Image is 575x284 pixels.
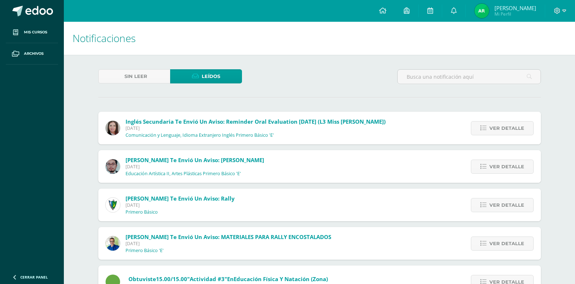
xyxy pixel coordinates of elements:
a: Archivos [6,43,58,65]
span: [DATE] [126,164,264,170]
span: Mis cursos [24,29,47,35]
span: Notificaciones [73,31,136,45]
span: 15.00/15.00 [156,275,187,283]
img: 692ded2a22070436d299c26f70cfa591.png [106,236,120,251]
span: Educación Física y Natación (Zona) [234,275,328,283]
span: [PERSON_NAME] te envió un aviso: MATERIALES PARA RALLY ENCOSTALADOS [126,233,331,240]
span: Ver detalle [489,198,524,212]
span: Ver detalle [489,237,524,250]
p: Comunicación y Lenguaje, Idioma Extranjero Inglés Primero Básico 'E' [126,132,274,138]
span: Ver detalle [489,160,524,173]
span: Inglés Secundaria te envió un aviso: Reminder Oral Evaluation [DATE] (L3 Miss [PERSON_NAME]) [126,118,386,125]
span: Mi Perfil [494,11,536,17]
span: [PERSON_NAME] te envió un aviso: [PERSON_NAME] [126,156,264,164]
img: 5fac68162d5e1b6fbd390a6ac50e103d.png [106,159,120,174]
span: [DATE] [126,240,331,247]
span: [DATE] [126,202,235,208]
span: "Actividad #3" [187,275,227,283]
span: Sin leer [124,70,147,83]
span: [PERSON_NAME] te envió un aviso: Rally [126,195,235,202]
span: [DATE] [126,125,386,131]
img: f9be7f22a6404b4052d7942012a20df2.png [475,4,489,18]
a: Sin leer [98,69,170,83]
a: Mis cursos [6,22,58,43]
span: Obtuviste en [128,275,328,283]
img: 9f174a157161b4ddbe12118a61fed988.png [106,198,120,212]
span: Cerrar panel [20,275,48,280]
input: Busca una notificación aquí [398,70,541,84]
span: Archivos [24,51,44,57]
p: Primero Básico [126,209,158,215]
a: Leídos [170,69,242,83]
p: Educación Artística II, Artes Plásticas Primero Básico 'E' [126,171,241,177]
p: Primero Básico 'E' [126,248,164,254]
span: Leídos [202,70,220,83]
span: Ver detalle [489,122,524,135]
img: 8af0450cf43d44e38c4a1497329761f3.png [106,121,120,135]
span: [PERSON_NAME] [494,4,536,12]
